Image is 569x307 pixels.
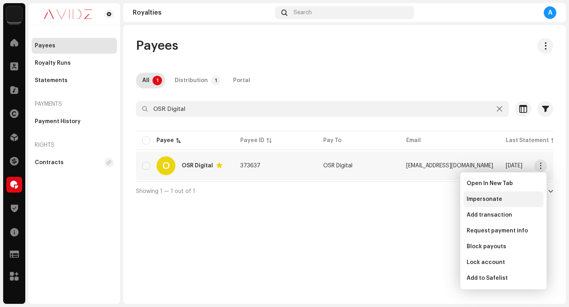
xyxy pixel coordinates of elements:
div: All [142,73,149,88]
div: Royalties [133,9,272,16]
span: Request payment info [467,228,528,234]
div: A [544,6,556,19]
span: Search [294,9,312,16]
span: Lock account [467,259,505,266]
p-badge: 1 [211,76,220,85]
div: Payees [35,43,55,49]
re-a-nav-header: Payments [32,95,117,114]
re-m-nav-item: Payment History [32,114,117,129]
div: Contracts [35,159,64,166]
span: Open In New Tab [467,180,513,187]
re-m-nav-item: Contracts [32,155,117,170]
div: Payment History [35,118,81,125]
div: Distribution [175,73,208,88]
div: Payee ID [240,137,264,144]
img: 10d72f0b-d06a-424f-aeaa-9c9f537e57b6 [6,6,22,22]
div: Payee [156,137,174,144]
re-m-nav-item: Payees [32,38,117,54]
span: osrdigitalnp@gmail.com [406,163,493,168]
input: Search [136,101,509,117]
re-m-nav-item: Royalty Runs [32,55,117,71]
span: Payees [136,38,178,54]
img: 0c631eef-60b6-411a-a233-6856366a70de [35,9,101,19]
div: Royalty Runs [35,60,71,66]
span: Jun 2025 [506,163,522,168]
span: Add transaction [467,212,512,218]
span: OSR Digital [323,163,352,168]
span: Showing 1 — 1 out of 1 [136,189,195,194]
div: O [156,156,175,175]
div: Portal [233,73,250,88]
span: Impersonate [467,196,502,202]
div: Last Statement [506,137,549,144]
span: Block payouts [467,243,506,250]
re-m-nav-item: Statements [32,73,117,88]
p-badge: 1 [153,76,162,85]
re-a-nav-header: Rights [32,136,117,155]
div: OSR Digital [182,163,213,168]
span: Add to Safelist [467,275,508,281]
span: 373637 [240,163,260,168]
div: Statements [35,77,68,84]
